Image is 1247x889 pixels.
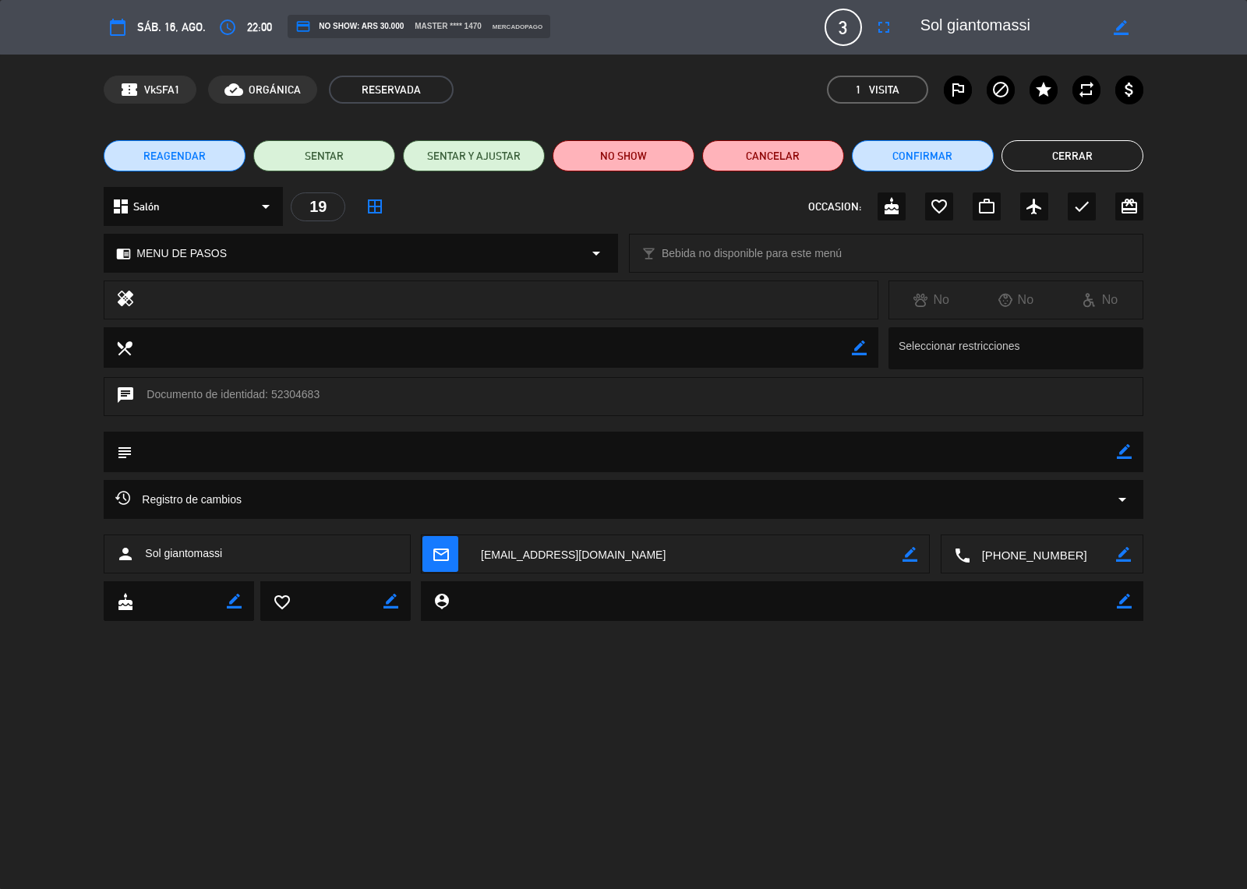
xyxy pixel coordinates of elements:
[973,290,1058,310] div: No
[852,140,994,171] button: Confirmar
[116,246,131,261] i: chrome_reader_mode
[874,18,893,37] i: fullscreen
[224,80,243,99] i: cloud_done
[143,148,206,164] span: REAGENDAR
[825,9,862,46] span: 3
[144,81,180,99] span: VkSFA1
[869,81,899,99] em: Visita
[991,80,1010,99] i: block
[553,140,694,171] button: NO SHOW
[977,197,996,216] i: work_outline
[104,13,132,41] button: calendar_today
[1058,290,1142,310] div: No
[808,198,861,216] span: OCCASION:
[104,140,246,171] button: REAGENDAR
[702,140,844,171] button: Cancelar
[930,197,948,216] i: favorite_border
[295,19,404,34] span: NO SHOW: ARS 30.000
[1120,80,1139,99] i: attach_money
[1025,197,1044,216] i: airplanemode_active
[291,192,345,221] div: 19
[1116,547,1131,562] i: border_color
[214,13,242,41] button: access_time
[1113,490,1132,509] i: arrow_drop_down
[253,140,395,171] button: SENTAR
[116,545,135,563] i: person
[116,386,135,407] i: chat
[1117,594,1132,609] i: border_color
[856,81,861,99] span: 1
[882,197,901,216] i: cake
[889,290,973,310] div: No
[1120,197,1139,216] i: card_giftcard
[133,198,160,216] span: Salón
[870,13,898,41] button: fullscreen
[104,377,1143,416] div: Documento de identidad: 52304683
[116,593,133,610] i: cake
[295,19,311,34] i: credit_card
[116,289,135,311] i: healing
[136,245,227,263] span: MENU DE PASOS
[145,545,222,563] span: Sol giantomassi
[383,594,398,609] i: border_color
[587,244,606,263] i: arrow_drop_down
[641,246,656,261] i: local_bar
[1077,80,1096,99] i: repeat
[366,197,384,216] i: border_all
[227,594,242,609] i: border_color
[493,22,542,32] span: mercadopago
[108,18,127,37] i: calendar_today
[1117,444,1132,459] i: border_color
[120,80,139,99] span: confirmation_number
[433,592,450,609] i: person_pin
[852,340,867,355] i: border_color
[1001,140,1143,171] button: Cerrar
[256,197,275,216] i: arrow_drop_down
[137,18,206,37] span: sáb. 16, ago.
[218,18,237,37] i: access_time
[953,546,970,563] i: local_phone
[1034,80,1053,99] i: star
[115,339,132,356] i: local_dining
[273,593,290,610] i: favorite_border
[329,76,454,104] span: RESERVADA
[1072,197,1091,216] i: check
[247,18,272,37] span: 22:00
[249,81,301,99] span: ORGÁNICA
[432,545,449,563] i: mail_outline
[662,245,842,263] span: Bebida no disponible para este menú
[948,80,967,99] i: outlined_flag
[115,490,242,509] span: Registro de cambios
[403,140,545,171] button: SENTAR Y AJUSTAR
[1114,20,1129,35] i: border_color
[115,443,132,460] i: subject
[111,197,130,216] i: dashboard
[903,547,917,562] i: border_color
